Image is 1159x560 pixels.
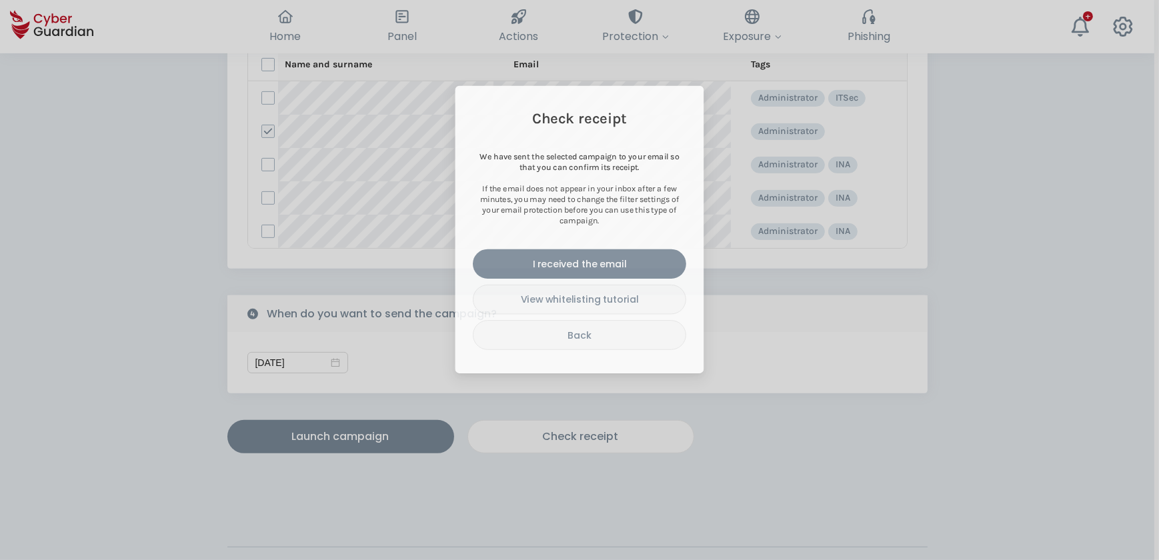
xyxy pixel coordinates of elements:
[459,291,700,324] button: View whitelisting tutorial
[470,339,689,356] div: Back
[470,299,689,316] div: View whitelisting tutorial
[459,177,700,224] p: If the email does not appear in your inbox after a few minutes, you may need to change the filter...
[459,93,700,114] h1: Check receipt
[459,141,700,164] p: We have sent the selected campaign to your email so that you can confirm its receipt.
[459,331,700,364] button: Back
[459,251,700,284] button: I received the email
[469,259,690,276] div: I received the email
